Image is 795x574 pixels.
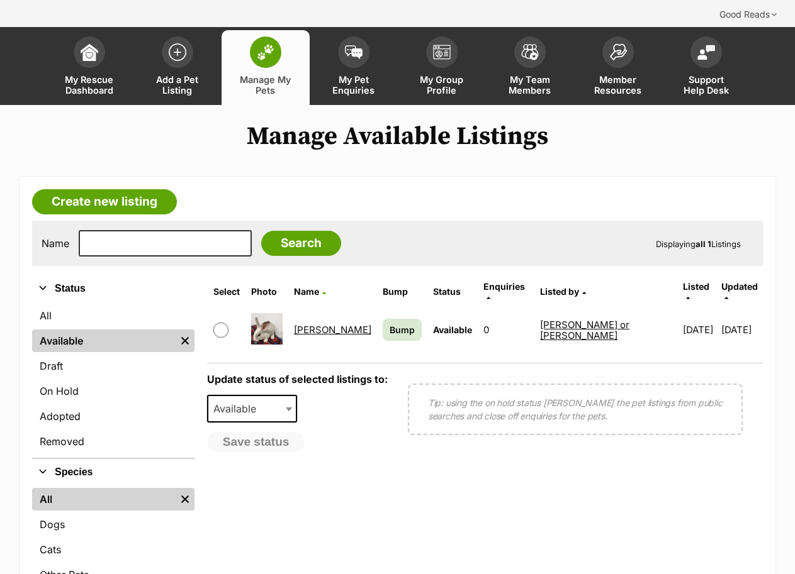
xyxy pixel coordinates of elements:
a: Draft [32,355,195,377]
span: My Team Members [502,74,558,96]
div: Status [32,302,195,458]
a: [PERSON_NAME] [294,324,371,336]
img: dashboard-icon-eb2f2d2d3e046f16d808141f083e7271f6b2e854fb5c12c21221c1fb7104beca.svg [81,43,98,61]
a: Manage My Pets [222,30,310,105]
button: Species [32,464,195,480]
a: All [32,488,176,511]
span: My Rescue Dashboard [61,74,118,96]
a: Available [32,329,176,352]
a: Enquiries [483,281,525,302]
a: Create new listing [32,189,177,214]
input: Search [261,231,341,256]
a: My Pet Enquiries [310,30,398,105]
span: Name [294,286,319,297]
span: Add a Pet Listing [149,74,206,96]
a: Listed [683,281,709,302]
td: 0 [478,308,534,351]
a: My Group Profile [398,30,486,105]
a: My Rescue Dashboard [45,30,133,105]
a: Name [294,286,326,297]
a: [PERSON_NAME] or [PERSON_NAME] [540,319,629,341]
strong: all 1 [696,239,711,249]
a: Remove filter [176,329,195,352]
span: translation missing: en.admin.listings.index.attributes.enquiries [483,281,525,292]
a: Dogs [32,513,195,536]
label: Name [42,238,69,249]
span: Available [207,395,298,422]
a: Cats [32,538,195,561]
span: My Pet Enquiries [325,74,382,96]
span: Bump [390,323,415,336]
img: member-resources-icon-8e73f808a243e03378d46382f2149f9095a855e16c252ad45f914b54edf8863c.svg [609,43,627,60]
span: Displaying Listings [656,239,741,249]
a: On Hold [32,380,195,402]
a: Remove filter [176,488,195,511]
img: help-desk-icon-fdf02630f3aa405de69fd3d07c3f3aa587a6932b1a1747fa1d2bba05be0121f9.svg [697,45,715,60]
a: Updated [721,281,758,302]
span: Listed [683,281,709,292]
a: All [32,304,195,327]
th: Status [428,277,477,307]
span: Member Resources [590,74,646,96]
a: Listed by [540,286,586,297]
a: Removed [32,430,195,453]
img: team-members-icon-5396bd8760b3fe7c0b43da4ab00e1e3bb1a5d9ba89233759b79545d2d3fc5d0d.svg [521,44,539,60]
span: Available [208,400,269,417]
a: Member Resources [574,30,662,105]
th: Photo [246,277,288,307]
p: Tip: using the on hold status [PERSON_NAME] the pet listings from public searches and close off e... [428,396,723,422]
img: pet-enquiries-icon-7e3ad2cf08bfb03b45e93fb7055b45f3efa6380592205ae92323e6603595dc1f.svg [345,45,363,59]
a: Bump [383,319,422,341]
span: Updated [721,281,758,292]
span: Listed by [540,286,579,297]
a: Adopted [32,405,195,428]
th: Bump [378,277,427,307]
td: [DATE] [678,308,720,351]
th: Select [208,277,245,307]
img: manage-my-pets-icon-02211641906a0b7f246fdf0571729dbe1e7629f14944591b6c1af311fb30b64b.svg [257,44,274,60]
label: Update status of selected listings to: [207,373,388,385]
button: Status [32,280,195,297]
span: My Group Profile [414,74,470,96]
div: Good Reads [711,2,786,27]
a: Support Help Desk [662,30,750,105]
span: Manage My Pets [237,74,294,96]
img: add-pet-listing-icon-0afa8454b4691262ce3f59096e99ab1cd57d4a30225e0717b998d2c9b9846f56.svg [169,43,186,61]
a: Add a Pet Listing [133,30,222,105]
span: Available [433,324,472,335]
img: group-profile-icon-3fa3cf56718a62981997c0bc7e787c4b2cf8bcc04b72c1350f741eb67cf2f40e.svg [433,45,451,60]
span: Support Help Desk [678,74,735,96]
a: My Team Members [486,30,574,105]
button: Save status [207,432,305,452]
td: [DATE] [721,308,762,351]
